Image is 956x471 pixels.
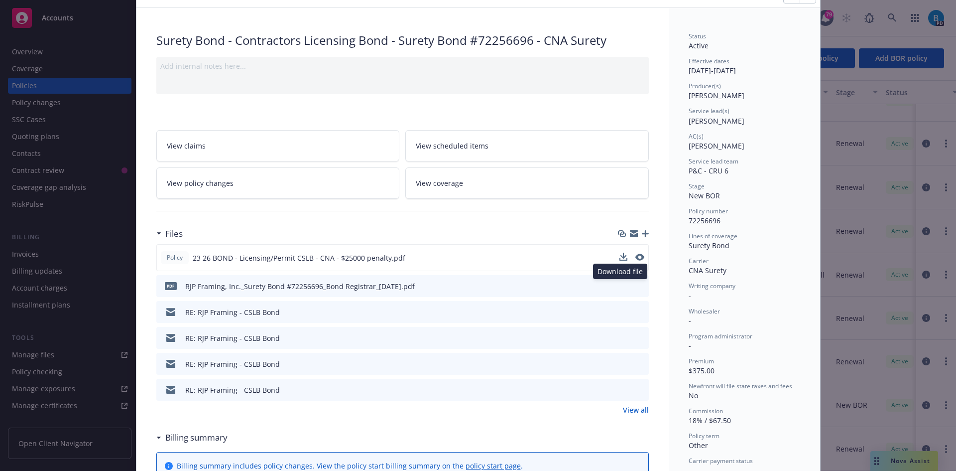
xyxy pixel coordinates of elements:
[689,216,720,225] span: 72256696
[636,281,645,292] button: preview file
[689,257,709,265] span: Carrier
[165,227,183,240] h3: Files
[636,359,645,369] button: preview file
[689,32,706,40] span: Status
[619,253,627,263] button: download file
[689,132,704,141] span: AC(s)
[636,333,645,343] button: preview file
[689,357,714,365] span: Premium
[689,407,723,415] span: Commission
[156,167,400,199] a: View policy changes
[689,57,800,76] div: [DATE] - [DATE]
[689,57,729,65] span: Effective dates
[689,266,726,275] span: CNA Surety
[593,264,647,279] div: Download file
[620,385,628,395] button: download file
[689,232,737,240] span: Lines of coverage
[635,254,644,261] button: preview file
[193,253,405,263] span: 23 26 BOND - Licensing/Permit CSLB - CNA - $25000 penalty.pdf
[620,307,628,317] button: download file
[689,166,728,175] span: P&C - CRU 6
[689,141,744,151] span: [PERSON_NAME]
[185,333,280,343] div: RE: RJP Framing - CSLB Bond
[689,391,698,400] span: No
[636,385,645,395] button: preview file
[689,441,708,450] span: Other
[689,307,720,315] span: Wholesaler
[689,457,753,465] span: Carrier payment status
[156,130,400,161] a: View claims
[689,91,744,100] span: [PERSON_NAME]
[636,307,645,317] button: preview file
[185,307,280,317] div: RE: RJP Framing - CSLB Bond
[689,82,721,90] span: Producer(s)
[689,332,752,340] span: Program administrator
[619,253,627,261] button: download file
[167,178,234,188] span: View policy changes
[689,341,691,350] span: -
[165,253,185,262] span: Policy
[689,107,729,115] span: Service lead(s)
[416,141,488,151] span: View scheduled items
[689,366,715,375] span: $375.00
[623,405,649,415] a: View all
[689,240,800,251] div: Surety Bond
[620,281,628,292] button: download file
[156,227,183,240] div: Files
[689,191,720,200] span: New BOR
[185,359,280,369] div: RE: RJP Framing - CSLB Bond
[160,61,645,71] div: Add internal notes here...
[689,182,705,190] span: Stage
[689,291,691,301] span: -
[620,359,628,369] button: download file
[689,207,728,215] span: Policy number
[156,431,228,444] div: Billing summary
[156,32,649,49] div: Surety Bond - Contractors Licensing Bond - Surety Bond #72256696 - CNA Surety
[405,130,649,161] a: View scheduled items
[689,382,792,390] span: Newfront will file state taxes and fees
[466,461,521,471] a: policy start page
[689,41,709,50] span: Active
[689,316,691,325] span: -
[689,157,738,165] span: Service lead team
[405,167,649,199] a: View coverage
[689,282,735,290] span: Writing company
[689,432,719,440] span: Policy term
[185,281,415,292] div: RJP Framing, Inc._Surety Bond #72256696_Bond Registrar_[DATE].pdf
[165,282,177,290] span: pdf
[689,116,744,126] span: [PERSON_NAME]
[416,178,463,188] span: View coverage
[689,416,731,425] span: 18% / $67.50
[167,141,206,151] span: View claims
[620,333,628,343] button: download file
[185,385,280,395] div: RE: RJP Framing - CSLB Bond
[177,461,523,471] div: Billing summary includes policy changes. View the policy start billing summary on the .
[165,431,228,444] h3: Billing summary
[635,253,644,263] button: preview file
